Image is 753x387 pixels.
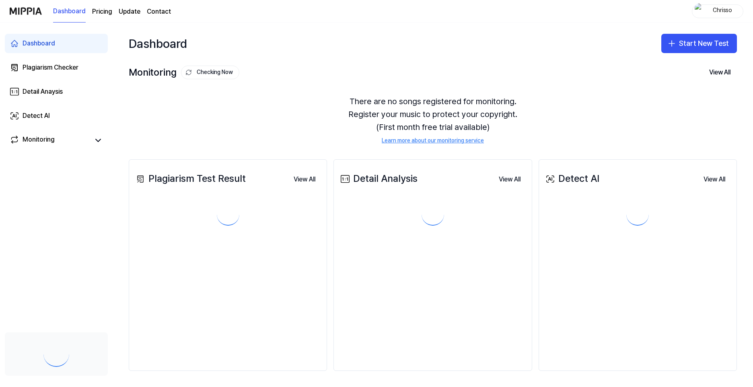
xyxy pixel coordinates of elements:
[287,171,322,187] button: View All
[5,82,108,101] a: Detail Anaysis
[5,58,108,77] a: Plagiarism Checker
[53,0,86,23] a: Dashboard
[23,39,55,48] div: Dashboard
[5,106,108,126] a: Detect AI
[692,4,743,18] button: profileChrisso
[23,87,63,97] div: Detail Anaysis
[23,111,50,121] div: Detect AI
[695,3,704,19] img: profile
[134,171,246,186] div: Plagiarism Test Result
[707,6,738,15] div: Chrisso
[23,135,55,146] div: Monitoring
[129,85,737,154] div: There are no songs registered for monitoring. Register your music to protect your copyright. (Fir...
[544,171,599,186] div: Detect AI
[697,171,732,187] button: View All
[339,171,418,186] div: Detail Analysis
[92,7,112,16] a: Pricing
[181,66,239,79] button: Checking Now
[119,7,140,16] a: Update
[10,135,90,146] a: Monitoring
[147,7,171,16] a: Contact
[492,171,527,187] button: View All
[129,31,187,56] div: Dashboard
[703,64,737,80] button: View All
[23,63,78,72] div: Plagiarism Checker
[382,137,484,145] a: Learn more about our monitoring service
[5,34,108,53] a: Dashboard
[129,65,239,80] div: Monitoring
[661,34,737,53] button: Start New Test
